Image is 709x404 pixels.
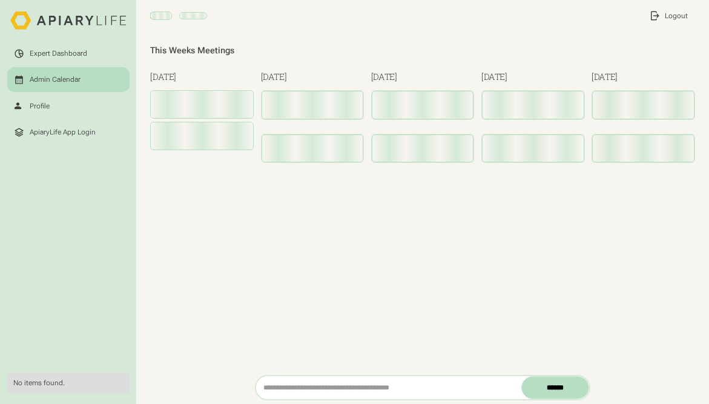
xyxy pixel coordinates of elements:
[7,120,130,144] a: ApiaryLife App Login
[261,70,364,84] h3: [DATE]
[30,49,87,58] div: Expert Dashboard
[7,67,130,91] a: Admin Calendar
[13,379,124,387] div: No items found.
[7,94,130,118] a: Profile
[30,102,50,110] div: Profile
[7,41,130,65] a: Expert Dashboard
[371,70,475,84] h3: [DATE]
[30,128,96,136] div: ApiaryLife App Login
[481,70,585,84] h3: [DATE]
[592,70,695,84] h3: [DATE]
[150,70,254,84] h3: [DATE]
[30,75,81,84] div: Admin Calendar
[150,12,172,20] span: XX Jan
[665,12,688,20] div: Logout
[642,4,695,28] a: Logout
[150,45,695,56] div: This Weeks Meetings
